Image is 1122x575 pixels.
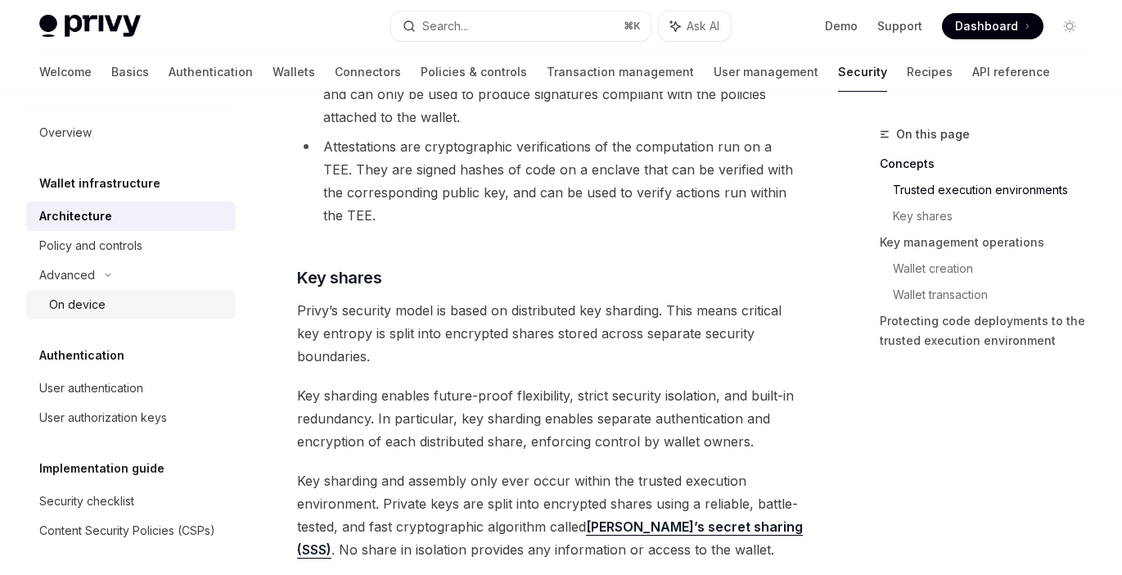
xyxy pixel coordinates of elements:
[825,18,858,34] a: Demo
[26,201,236,231] a: Architecture
[659,11,731,41] button: Ask AI
[26,516,236,546] a: Content Security Policies (CSPs)
[273,52,315,92] a: Wallets
[880,229,1096,256] a: Key management operations
[26,374,236,403] a: User authentication
[297,135,804,227] li: Attestations are cryptographic verifications of the computation run on a TEE. They are signed has...
[1057,13,1083,39] button: Toggle dark mode
[39,265,95,285] div: Advanced
[39,236,142,256] div: Policy and controls
[547,52,694,92] a: Transaction management
[26,487,236,516] a: Security checklist
[297,266,381,289] span: Key shares
[893,256,1096,282] a: Wallet creation
[39,521,215,541] div: Content Security Policies (CSPs)
[111,52,149,92] a: Basics
[39,491,134,511] div: Security checklist
[896,125,970,144] span: On this page
[39,15,141,38] img: light logo
[391,11,650,41] button: Search...⌘K
[972,52,1050,92] a: API reference
[880,151,1096,177] a: Concepts
[39,346,124,365] h5: Authentication
[714,52,818,92] a: User management
[893,282,1096,308] a: Wallet transaction
[942,13,1043,39] a: Dashboard
[39,408,167,428] div: User authorization keys
[26,118,236,147] a: Overview
[893,203,1096,229] a: Key shares
[39,459,164,478] h5: Implementation guide
[624,20,641,33] span: ⌘ K
[26,231,236,260] a: Policy and controls
[39,52,92,92] a: Welcome
[169,52,253,92] a: Authentication
[297,384,804,453] span: Key sharding enables future-proof flexibility, strict security isolation, and built-in redundancy...
[39,174,160,193] h5: Wallet infrastructure
[893,177,1096,203] a: Trusted execution environments
[297,299,804,368] span: Privy’s security model is based on distributed key sharding. This means critical key entropy is s...
[422,16,468,36] div: Search...
[26,403,236,432] a: User authorization keys
[297,469,804,561] span: Key sharding and assembly only ever occur within the trusted execution environment. Private keys ...
[880,308,1096,354] a: Protecting code deployments to the trusted execution environment
[49,295,106,315] div: On device
[39,123,92,143] div: Overview
[687,18,719,34] span: Ask AI
[26,290,236,319] a: On device
[421,52,527,92] a: Policies & controls
[335,52,401,92] a: Connectors
[877,18,922,34] a: Support
[39,206,112,226] div: Architecture
[907,52,953,92] a: Recipes
[838,52,887,92] a: Security
[39,378,143,398] div: User authentication
[955,18,1018,34] span: Dashboard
